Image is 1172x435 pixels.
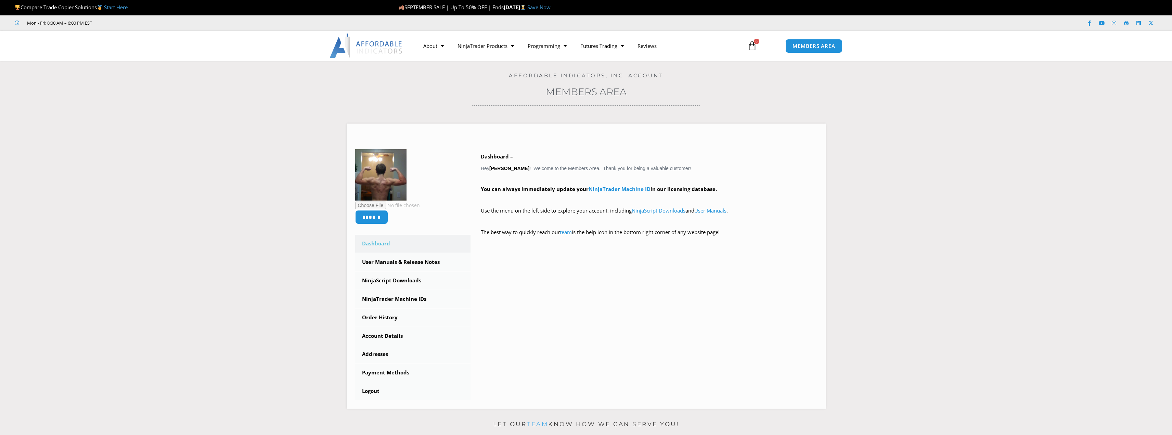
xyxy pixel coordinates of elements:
[355,235,471,253] a: Dashboard
[527,421,548,427] a: team
[560,229,572,235] a: team
[632,207,685,214] a: NinjaScript Downloads
[399,4,504,11] span: SEPTEMBER SALE | Up To 50% OFF | Ends
[355,253,471,271] a: User Manuals & Release Notes
[521,38,574,54] a: Programming
[451,38,521,54] a: NinjaTrader Products
[527,4,551,11] a: Save Now
[481,153,513,160] b: Dashboard –
[737,36,767,56] a: 0
[481,206,817,225] p: Use the menu on the left side to explore your account, including and .
[574,38,631,54] a: Futures Trading
[481,185,717,192] strong: You can always immediately update your in our licensing database.
[25,19,92,27] span: Mon - Fri: 8:00 AM – 6:00 PM EST
[355,149,407,201] img: 9bcd07fce0fa9e7d6c476dbc76dfd2e422be98c75d3a4f1d6dffa9c3c2b02942
[509,72,663,79] a: Affordable Indicators, Inc. Account
[631,38,664,54] a: Reviews
[355,382,471,400] a: Logout
[694,207,726,214] a: User Manuals
[504,4,527,11] strong: [DATE]
[97,5,102,10] img: 🥇
[347,419,826,430] p: Let our know how we can serve you!
[355,327,471,345] a: Account Details
[355,309,471,327] a: Order History
[546,86,627,98] a: Members Area
[104,4,128,11] a: Start Here
[15,4,128,11] span: Compare Trade Copier Solutions
[15,5,20,10] img: 🏆
[102,20,204,26] iframe: Customer reviews powered by Trustpilot
[355,364,471,382] a: Payment Methods
[481,152,817,247] div: Hey ! Welcome to the Members Area. Thank you for being a valuable customer!
[330,34,403,58] img: LogoAI
[520,5,526,10] img: ⌛
[355,235,471,400] nav: Account pages
[489,166,529,171] strong: [PERSON_NAME]
[416,38,739,54] nav: Menu
[754,39,759,44] span: 0
[793,43,835,49] span: MEMBERS AREA
[589,185,651,192] a: NinjaTrader Machine ID
[785,39,842,53] a: MEMBERS AREA
[399,5,404,10] img: 🍂
[355,345,471,363] a: Addresses
[481,228,817,247] p: The best way to quickly reach our is the help icon in the bottom right corner of any website page!
[355,290,471,308] a: NinjaTrader Machine IDs
[416,38,451,54] a: About
[355,272,471,290] a: NinjaScript Downloads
